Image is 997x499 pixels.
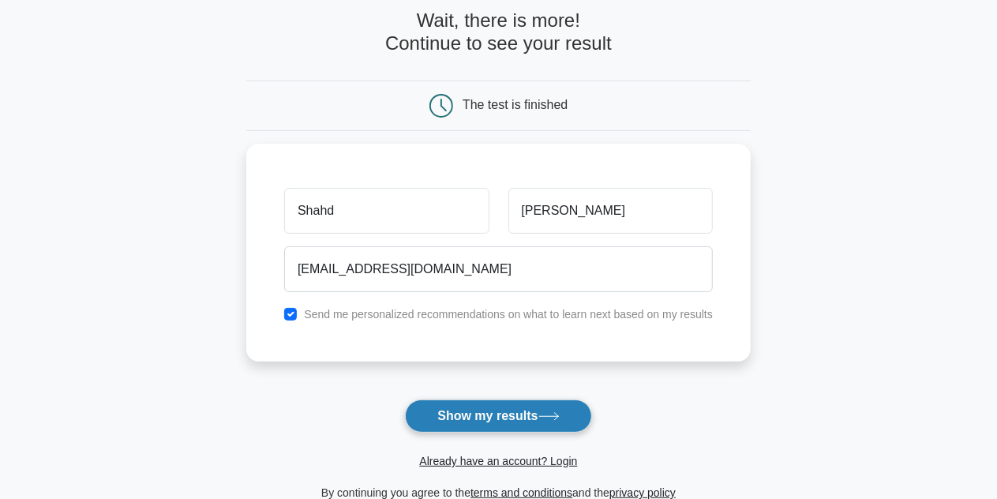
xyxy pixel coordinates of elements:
input: First name [284,188,489,234]
a: privacy policy [609,486,676,499]
a: Already have an account? Login [419,455,577,467]
a: terms and conditions [470,486,572,499]
input: Email [284,246,713,292]
button: Show my results [405,400,591,433]
h4: Wait, there is more! Continue to see your result [246,9,751,55]
div: The test is finished [463,98,568,111]
label: Send me personalized recommendations on what to learn next based on my results [304,308,713,321]
input: Last name [508,188,713,234]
